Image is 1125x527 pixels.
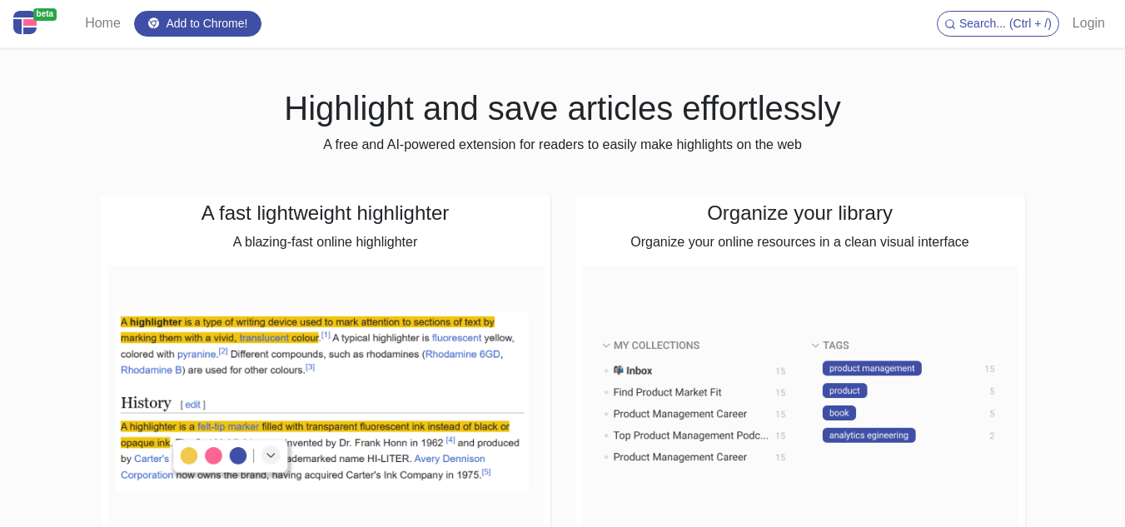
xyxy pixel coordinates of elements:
[134,11,262,37] a: Add to Chrome!
[937,11,1059,37] button: Search... (Ctrl + /)
[33,8,57,21] span: beta
[582,201,1018,226] h4: Organize your library
[101,135,1025,155] p: A free and AI-powered extension for readers to easily make highlights on the web
[959,17,1052,30] span: Search... (Ctrl + /)
[13,11,37,34] img: Centroly
[582,232,1018,252] p: Organize your online resources in a clean visual interface
[78,7,127,40] a: Home
[1066,7,1112,40] a: Login
[101,88,1025,128] h1: Highlight and save articles effortlessly
[107,232,544,252] p: A blazing-fast online highlighter
[13,7,65,41] a: beta
[107,201,544,226] h4: A fast lightweight highlighter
